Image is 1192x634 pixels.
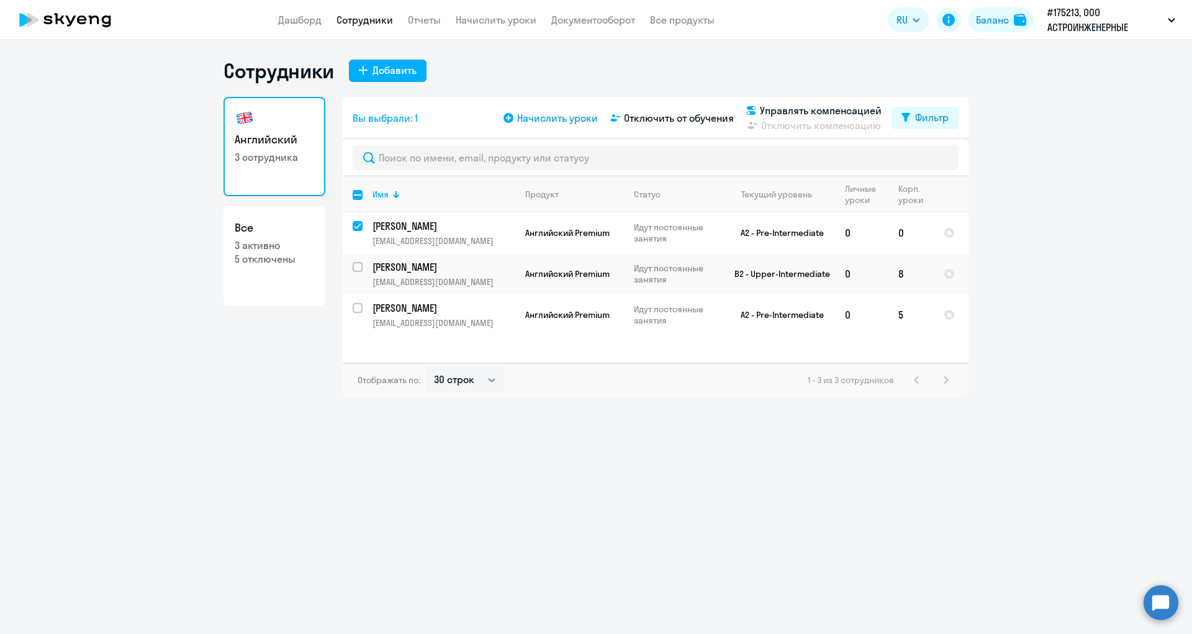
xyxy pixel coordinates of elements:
td: 0 [835,212,888,253]
span: Отключить от обучения [624,111,734,125]
p: [PERSON_NAME] [372,301,513,315]
button: #175213, ООО АСТРОИНЖЕНЕРНЫЕ ТЕХНОЛОГИИ [1041,5,1181,35]
td: A2 - Pre-Intermediate [720,294,835,335]
td: 8 [888,253,934,294]
div: Статус [634,189,661,200]
p: Идут постоянные занятия [634,304,719,326]
div: Фильтр [915,110,949,125]
td: A2 - Pre-Intermediate [720,212,835,253]
span: Отображать по: [358,374,420,386]
button: Добавить [349,60,427,82]
span: 1 - 3 из 3 сотрудников [808,374,894,386]
p: [PERSON_NAME] [372,260,513,274]
a: Английский3 сотрудника [223,97,325,196]
a: Сотрудники [336,14,393,26]
a: Все3 активно5 отключены [223,206,325,306]
p: Идут постоянные занятия [634,263,719,285]
button: Фильтр [892,107,959,129]
div: Продукт [525,189,623,200]
p: #175213, ООО АСТРОИНЖЕНЕРНЫЕ ТЕХНОЛОГИИ [1047,5,1163,35]
div: Текущий уровень [729,189,834,200]
div: Текущий уровень [741,189,812,200]
a: Отчеты [408,14,441,26]
a: Дашборд [278,14,322,26]
span: Управлять компенсацией [760,103,882,118]
div: Личные уроки [845,183,888,206]
p: [EMAIL_ADDRESS][DOMAIN_NAME] [372,276,515,288]
button: Балансbalance [968,7,1034,32]
div: Добавить [372,63,417,78]
div: Продукт [525,189,559,200]
img: balance [1014,14,1026,26]
h3: Английский [235,132,314,148]
span: Английский Premium [525,268,610,279]
div: Баланс [976,12,1009,27]
p: 3 активно [235,238,314,252]
a: [PERSON_NAME] [372,301,515,315]
p: Идут постоянные занятия [634,222,719,244]
p: [EMAIL_ADDRESS][DOMAIN_NAME] [372,235,515,247]
h3: Все [235,220,314,236]
div: Имя [372,189,389,200]
span: Английский Premium [525,227,610,238]
a: Начислить уроки [456,14,536,26]
div: Корп. уроки [898,183,933,206]
span: RU [896,12,908,27]
td: 0 [835,294,888,335]
div: Имя [372,189,515,200]
a: Документооборот [551,14,635,26]
span: Английский Premium [525,309,610,320]
span: Начислить уроки [517,111,598,125]
p: 3 сотрудника [235,150,314,164]
span: Вы выбрали: 1 [353,111,418,125]
div: Статус [634,189,719,200]
td: 5 [888,294,934,335]
input: Поиск по имени, email, продукту или статусу [353,145,959,170]
h1: Сотрудники [223,58,334,83]
p: 5 отключены [235,252,314,266]
button: RU [888,7,929,32]
td: B2 - Upper-Intermediate [720,253,835,294]
img: english [235,108,255,128]
a: [PERSON_NAME] [372,219,515,233]
a: Все продукты [650,14,715,26]
p: [EMAIL_ADDRESS][DOMAIN_NAME] [372,317,515,328]
a: [PERSON_NAME] [372,260,515,274]
td: 0 [835,253,888,294]
td: 0 [888,212,934,253]
div: Личные уроки [845,183,877,206]
p: [PERSON_NAME] [372,219,513,233]
div: Корп. уроки [898,183,923,206]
